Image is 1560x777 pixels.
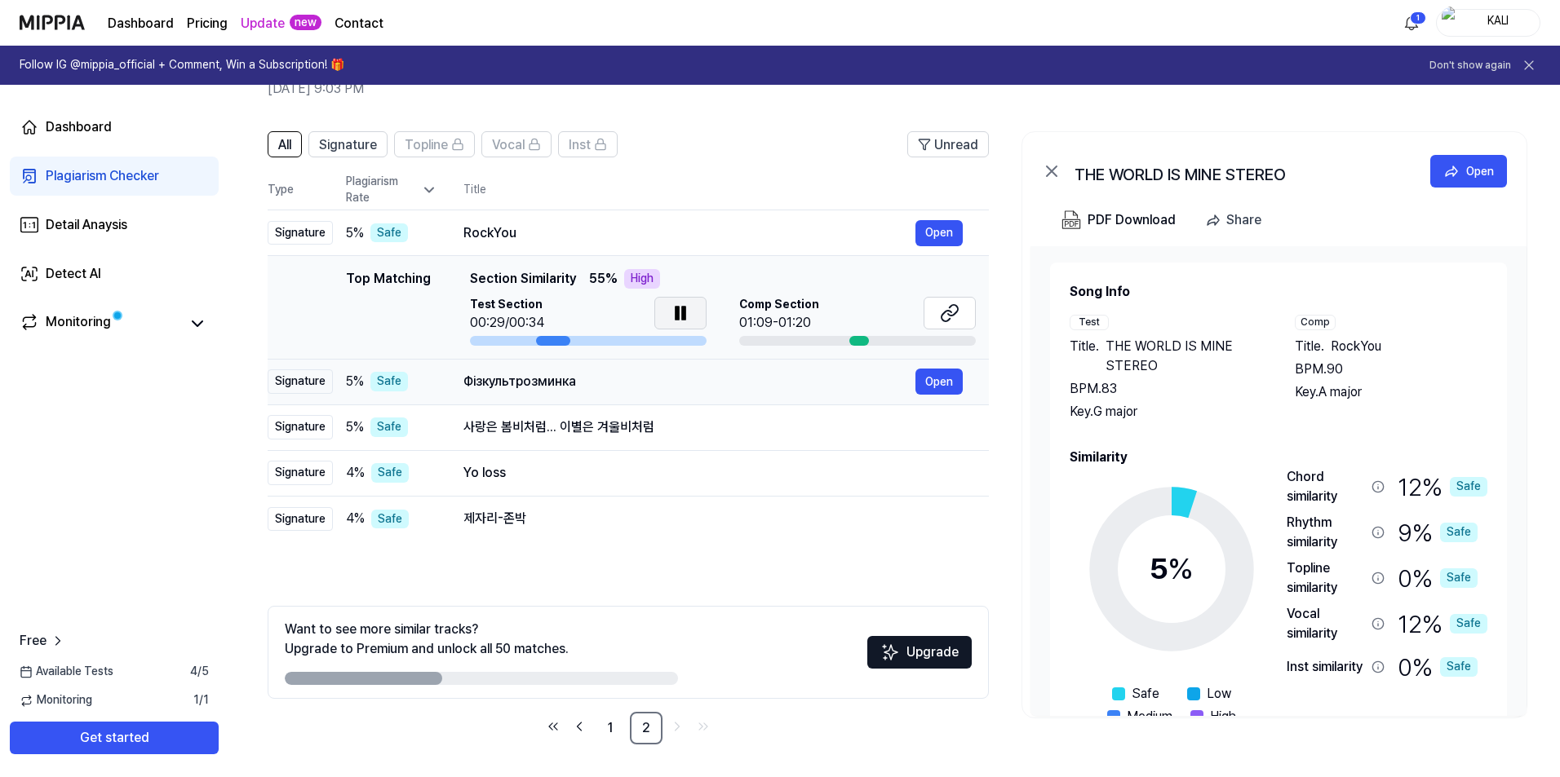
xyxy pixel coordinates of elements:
[867,636,972,669] button: Upgrade
[20,692,92,709] span: Monitoring
[492,135,525,155] span: Vocal
[370,223,408,243] div: Safe
[1287,604,1365,643] div: Vocal similarity
[470,297,544,313] span: Test Section
[1287,513,1365,552] div: Rhythm similarity
[46,215,127,235] div: Detail Anaysis
[10,722,219,754] button: Get started
[371,463,409,483] div: Safe
[1070,282,1487,302] h2: Song Info
[268,712,989,744] nav: pagination
[370,417,408,437] div: Safe
[739,297,819,313] span: Comp Section
[739,313,819,333] div: 01:09-01:20
[1398,650,1478,684] div: 0 %
[463,170,989,210] th: Title
[624,269,660,289] div: High
[371,510,409,529] div: Safe
[1287,467,1365,506] div: Chord similarity
[1398,467,1487,506] div: 12 %
[241,14,285,33] a: Update
[268,369,333,394] div: Signature
[285,620,569,659] div: Want to see more similar tracks? Upgrade to Premium and unlock all 50 matches.
[692,715,715,738] a: Go to last page
[1106,337,1262,376] span: THE WORLD IS MINE STEREO
[568,715,591,738] a: Go to previous page
[666,715,689,738] a: Go to next page
[1207,684,1231,704] span: Low
[630,712,663,744] a: 2
[1440,657,1478,677] div: Safe
[10,205,219,245] a: Detail Anaysis
[1287,657,1365,677] div: Inst similarity
[481,131,552,157] button: Vocal
[1127,707,1172,726] span: Medium
[1430,155,1507,188] a: Open
[1070,402,1262,422] div: Key. G major
[10,108,219,147] a: Dashboard
[1466,13,1530,31] div: KALI
[268,461,333,485] div: Signature
[394,131,475,157] button: Topline
[290,15,321,31] div: new
[268,170,333,210] th: Type
[108,14,174,33] a: Dashboard
[1295,337,1324,356] span: Title .
[915,369,963,395] button: Open
[268,79,1434,99] h2: [DATE] 9:03 PM
[463,223,915,243] div: RockYou
[1168,551,1194,586] span: %
[880,642,900,662] img: Sparkles
[46,264,101,284] div: Detect AI
[1070,315,1109,330] div: Test
[1075,161,1401,181] div: THE WORLD IS MINE STEREO
[1450,477,1487,497] div: Safe
[915,220,963,246] button: Open
[1398,513,1478,552] div: 9 %
[470,269,576,289] span: Section Similarity
[1150,547,1194,591] div: 5
[1436,9,1540,37] button: profileKALI
[346,174,437,205] div: Plagiarism Rate
[1440,568,1478,588] div: Safe
[1058,204,1179,236] button: PDF Download
[1398,604,1487,643] div: 12 %
[1429,59,1511,73] button: Don't show again
[268,415,333,439] div: Signature
[346,269,431,346] div: Top Matching
[463,372,915,391] div: Фізкультрозминка
[1210,707,1236,726] span: High
[1226,210,1261,231] div: Share
[10,157,219,196] a: Plagiarism Checker
[10,254,219,294] a: Detect AI
[867,650,972,665] a: SparklesUpgrade
[346,223,364,243] span: 5 %
[1287,558,1365,598] div: Topline similarity
[1440,523,1478,542] div: Safe
[193,692,209,709] span: 1 / 1
[907,131,989,157] button: Unread
[346,372,364,391] span: 5 %
[187,14,228,33] a: Pricing
[335,14,383,33] a: Contact
[346,463,365,483] span: 4 %
[463,463,963,483] div: Yo loss
[463,417,963,437] div: 사랑은 봄비처럼... 이별은 겨울비처럼
[346,417,364,437] span: 5 %
[1070,337,1099,376] span: Title .
[589,269,618,289] span: 55 %
[1030,246,1527,716] a: Song InfoTestTitle.THE WORLD IS MINE STEREOBPM.83Key.G majorCompTitle.RockYouBPM.90Key.A majorSim...
[1295,382,1487,402] div: Key. A major
[1398,10,1425,36] button: 알림1
[46,312,111,335] div: Monitoring
[20,631,47,651] span: Free
[1410,11,1426,24] div: 1
[1398,558,1478,598] div: 0 %
[405,135,448,155] span: Topline
[319,135,377,155] span: Signature
[1442,7,1461,39] img: profile
[20,631,66,651] a: Free
[370,372,408,391] div: Safe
